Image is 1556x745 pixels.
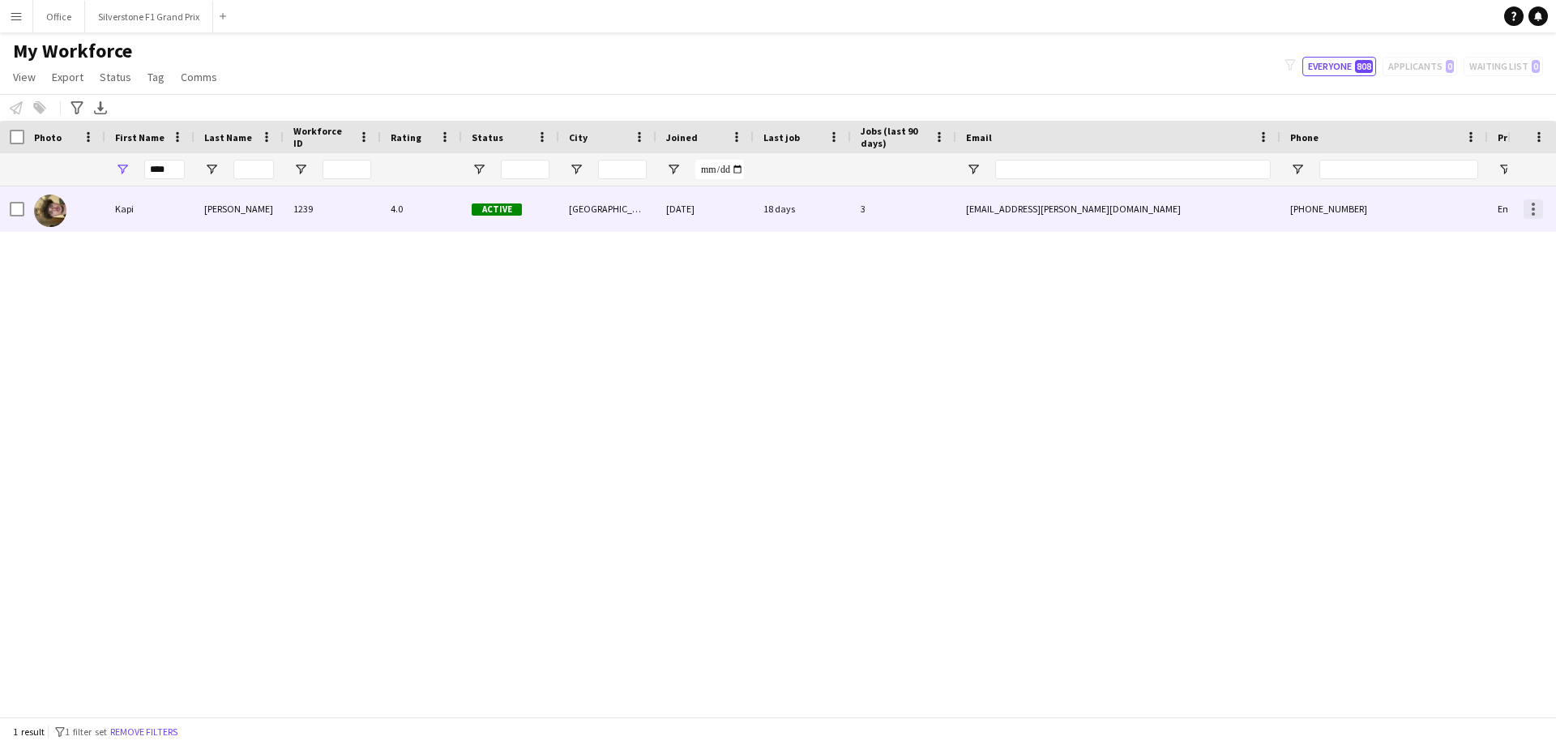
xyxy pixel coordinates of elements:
[666,162,681,177] button: Open Filter Menu
[569,131,588,143] span: City
[34,195,66,227] img: Kapi bellamy
[233,160,274,179] input: Last Name Filter Input
[100,70,131,84] span: Status
[391,131,421,143] span: Rating
[181,70,217,84] span: Comms
[284,186,381,231] div: 1239
[65,726,107,738] span: 1 filter set
[323,160,371,179] input: Workforce ID Filter Input
[472,131,503,143] span: Status
[45,66,90,88] a: Export
[1290,131,1319,143] span: Phone
[105,186,194,231] div: Kapi
[141,66,171,88] a: Tag
[6,66,42,88] a: View
[695,160,744,179] input: Joined Filter Input
[956,186,1280,231] div: [EMAIL_ADDRESS][PERSON_NAME][DOMAIN_NAME]
[293,162,308,177] button: Open Filter Menu
[204,131,252,143] span: Last Name
[93,66,138,88] a: Status
[656,186,754,231] div: [DATE]
[293,125,352,149] span: Workforce ID
[501,160,549,179] input: Status Filter Input
[115,131,165,143] span: First Name
[1290,162,1305,177] button: Open Filter Menu
[1498,131,1530,143] span: Profile
[559,186,656,231] div: [GEOGRAPHIC_DATA]
[144,160,185,179] input: First Name Filter Input
[204,162,219,177] button: Open Filter Menu
[67,98,87,118] app-action-btn: Advanced filters
[851,186,956,231] div: 3
[85,1,213,32] button: Silverstone F1 Grand Prix
[861,125,927,149] span: Jobs (last 90 days)
[1498,162,1512,177] button: Open Filter Menu
[569,162,583,177] button: Open Filter Menu
[147,70,165,84] span: Tag
[763,131,800,143] span: Last job
[13,39,132,63] span: My Workforce
[91,98,110,118] app-action-btn: Export XLSX
[107,723,181,741] button: Remove filters
[34,131,62,143] span: Photo
[1355,60,1373,73] span: 808
[33,1,85,32] button: Office
[1302,57,1376,76] button: Everyone808
[1319,160,1478,179] input: Phone Filter Input
[52,70,83,84] span: Export
[966,162,981,177] button: Open Filter Menu
[598,160,647,179] input: City Filter Input
[115,162,130,177] button: Open Filter Menu
[1280,186,1488,231] div: [PHONE_NUMBER]
[472,162,486,177] button: Open Filter Menu
[666,131,698,143] span: Joined
[472,203,522,216] span: Active
[174,66,224,88] a: Comms
[754,186,851,231] div: 18 days
[966,131,992,143] span: Email
[194,186,284,231] div: [PERSON_NAME]
[995,160,1271,179] input: Email Filter Input
[13,70,36,84] span: View
[381,186,462,231] div: 4.0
